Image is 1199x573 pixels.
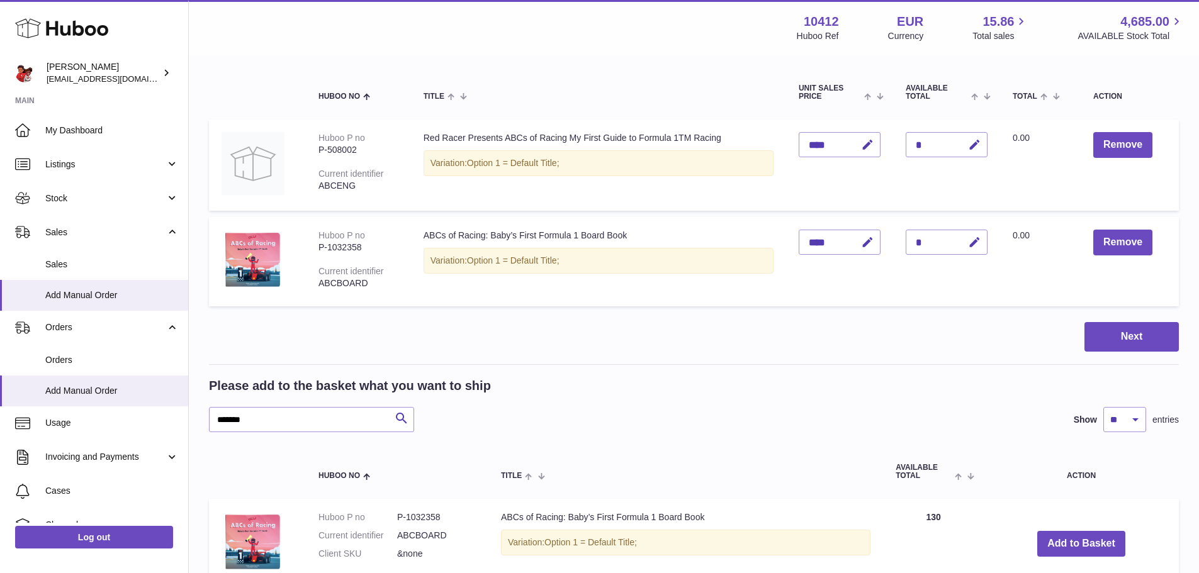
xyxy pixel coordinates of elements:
span: AVAILABLE Stock Total [1078,30,1184,42]
span: entries [1152,414,1179,426]
span: Orders [45,354,179,366]
div: Current identifier [318,169,384,179]
span: 0.00 [1013,230,1030,240]
button: Remove [1093,132,1152,158]
strong: EUR [897,13,923,30]
span: Option 1 = Default Title; [544,537,637,547]
div: Currency [888,30,924,42]
a: 15.86 Total sales [972,13,1028,42]
img: ABCs of Racing: Baby’s First Formula 1 Board Book [222,230,284,291]
dd: ABCBOARD [397,530,476,542]
label: Show [1074,414,1097,426]
button: Remove [1093,230,1152,255]
div: Huboo Ref [797,30,839,42]
span: Listings [45,159,166,170]
td: ABCs of Racing: Baby’s First Formula 1 Board Book [411,217,786,306]
span: Huboo no [318,92,360,101]
div: Variation: [424,248,774,274]
span: Channels [45,519,179,531]
div: [PERSON_NAME] [47,61,160,85]
div: ABCBOARD [318,277,398,289]
div: Variation: [424,150,774,176]
span: Total sales [972,30,1028,42]
span: Title [501,472,522,480]
div: Huboo P no [318,230,365,240]
div: P-508002 [318,144,398,156]
span: Sales [45,226,166,238]
div: Current identifier [318,266,384,276]
span: Option 1 = Default Title; [467,255,560,265]
strong: 10412 [804,13,839,30]
span: Sales [45,259,179,270]
span: [EMAIL_ADDRESS][DOMAIN_NAME] [47,74,185,84]
div: P-1032358 [318,242,398,253]
span: 4,685.00 [1120,13,1169,30]
span: Option 1 = Default Title; [467,158,560,168]
dt: Current identifier [318,530,397,542]
span: AVAILABLE Total [906,84,968,101]
span: AVAILABLE Total [896,464,952,480]
span: Add Manual Order [45,289,179,301]
span: Huboo no [318,472,360,480]
span: Unit Sales Price [799,84,861,101]
span: Add Manual Order [45,385,179,397]
img: internalAdmin-10412@internal.huboo.com [15,64,34,82]
a: 4,685.00 AVAILABLE Stock Total [1078,13,1184,42]
span: Total [1013,92,1037,101]
span: Cases [45,485,179,497]
span: My Dashboard [45,125,179,136]
span: Stock [45,192,166,204]
span: Invoicing and Payments [45,451,166,463]
div: Huboo P no [318,133,365,143]
dt: Huboo P no [318,511,397,523]
a: Log out [15,526,173,548]
dd: P-1032358 [397,511,476,523]
div: Action [1093,92,1166,101]
button: Next [1084,322,1179,352]
button: Add to Basket [1037,531,1125,557]
img: ABCs of Racing: Baby’s First Formula 1 Board Book [222,511,284,572]
td: Red Racer Presents ABCs of Racing My First Guide to Formula 1TM Racing [411,120,786,211]
div: ABCENG [318,180,398,192]
dt: Client SKU [318,548,397,560]
span: Usage [45,417,179,429]
div: Variation: [501,530,870,555]
h2: Please add to the basket what you want to ship [209,377,491,394]
th: Action [984,451,1179,492]
span: 15.86 [982,13,1014,30]
span: Title [424,92,444,101]
img: Red Racer Presents ABCs of Racing My First Guide to Formula 1TM Racing [222,132,284,195]
span: 0.00 [1013,133,1030,143]
span: Orders [45,321,166,333]
dd: &none [397,548,476,560]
